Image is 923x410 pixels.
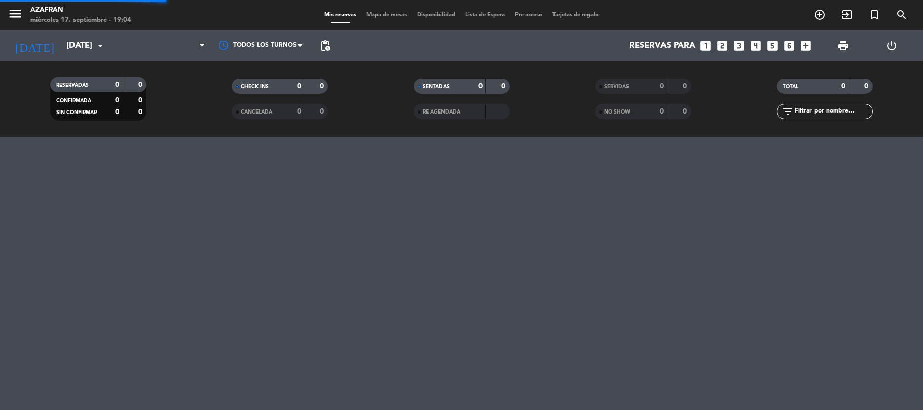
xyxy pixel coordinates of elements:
[56,83,89,88] span: RESERVADAS
[319,40,331,52] span: pending_actions
[30,5,131,15] div: Azafran
[423,84,450,89] span: SENTADAS
[896,9,908,21] i: search
[241,84,269,89] span: CHECK INS
[56,98,91,103] span: CONFIRMADA
[660,108,664,115] strong: 0
[94,40,106,52] i: arrow_drop_down
[683,83,689,90] strong: 0
[115,108,119,116] strong: 0
[885,40,898,52] i: power_settings_new
[8,6,23,25] button: menu
[8,34,61,57] i: [DATE]
[794,106,872,117] input: Filtrar por nombre...
[115,97,119,104] strong: 0
[297,108,301,115] strong: 0
[423,109,460,115] span: RE AGENDADA
[547,12,604,18] span: Tarjetas de regalo
[783,39,796,52] i: looks_6
[783,84,798,89] span: TOTAL
[699,39,712,52] i: looks_one
[732,39,746,52] i: looks_3
[867,30,915,61] div: LOG OUT
[460,12,510,18] span: Lista de Espera
[320,83,326,90] strong: 0
[864,83,870,90] strong: 0
[138,81,144,88] strong: 0
[115,81,119,88] strong: 0
[766,39,779,52] i: looks_5
[868,9,880,21] i: turned_in_not
[841,9,853,21] i: exit_to_app
[361,12,412,18] span: Mapa de mesas
[782,105,794,118] i: filter_list
[412,12,460,18] span: Disponibilidad
[138,108,144,116] strong: 0
[319,12,361,18] span: Mis reservas
[837,40,850,52] span: print
[660,83,664,90] strong: 0
[56,110,97,115] span: SIN CONFIRMAR
[8,6,23,21] i: menu
[510,12,547,18] span: Pre-acceso
[716,39,729,52] i: looks_two
[30,15,131,25] div: miércoles 17. septiembre - 19:04
[478,83,483,90] strong: 0
[799,39,813,52] i: add_box
[241,109,272,115] span: CANCELADA
[320,108,326,115] strong: 0
[604,84,629,89] span: SERVIDAS
[501,83,507,90] strong: 0
[629,41,695,51] span: Reservas para
[814,9,826,21] i: add_circle_outline
[841,83,845,90] strong: 0
[297,83,301,90] strong: 0
[749,39,762,52] i: looks_4
[138,97,144,104] strong: 0
[604,109,630,115] span: NO SHOW
[683,108,689,115] strong: 0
